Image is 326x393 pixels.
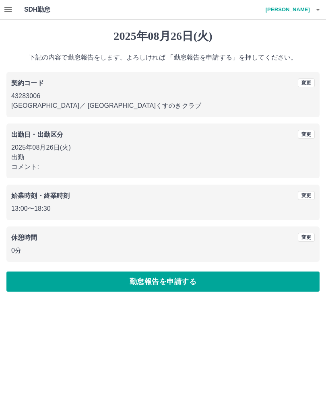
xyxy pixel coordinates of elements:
b: 契約コード [11,80,44,86]
button: 変更 [298,78,315,87]
button: 変更 [298,130,315,139]
button: 変更 [298,233,315,242]
b: 出勤日・出勤区分 [11,131,63,138]
button: 変更 [298,191,315,200]
b: 始業時刻・終業時刻 [11,192,70,199]
p: コメント: [11,162,315,172]
button: 勤怠報告を申請する [6,272,320,292]
p: 2025年08月26日(火) [11,143,315,152]
b: 休憩時間 [11,234,37,241]
p: 下記の内容で勤怠報告をします。よろしければ 「勤怠報告を申請する」を押してください。 [6,53,320,62]
p: 13:00 〜 18:30 [11,204,315,214]
p: 出勤 [11,152,315,162]
p: 43283006 [11,91,315,101]
p: 0分 [11,246,315,255]
h1: 2025年08月26日(火) [6,29,320,43]
p: [GEOGRAPHIC_DATA] ／ [GEOGRAPHIC_DATA]くすのきクラブ [11,101,315,111]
